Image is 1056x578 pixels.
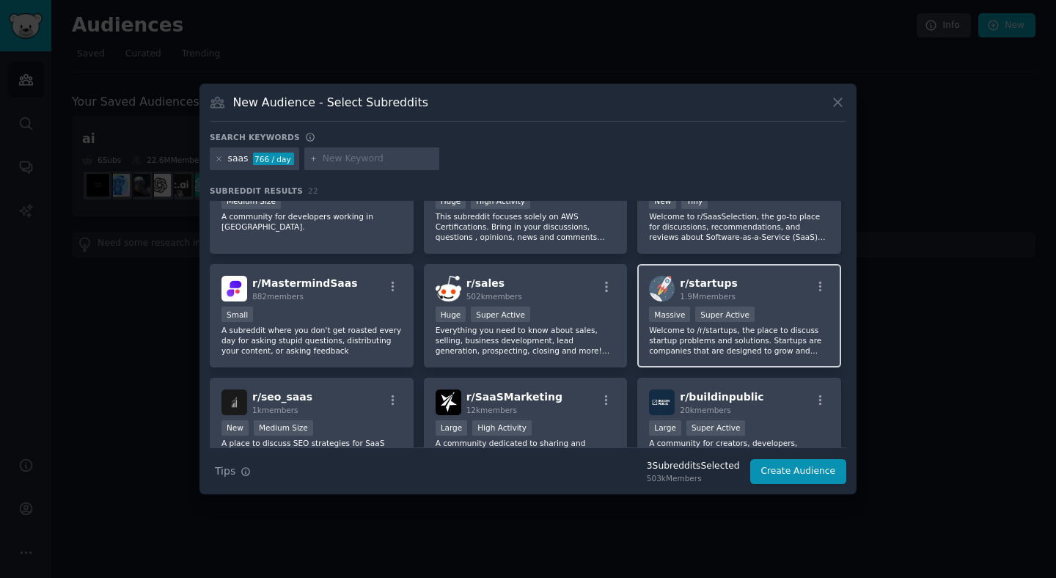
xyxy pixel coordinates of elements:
[436,194,466,209] div: Huge
[233,95,428,110] h3: New Audience - Select Subreddits
[680,391,763,403] span: r/ buildinpublic
[686,420,746,436] div: Super Active
[323,153,434,166] input: New Keyword
[215,464,235,479] span: Tips
[221,389,247,415] img: seo_saas
[649,307,690,322] div: Massive
[466,406,517,414] span: 12k members
[436,307,466,322] div: Huge
[436,325,616,356] p: Everything you need to know about sales, selling, business development, lead generation, prospect...
[228,153,249,166] div: saas
[436,420,468,436] div: Large
[252,277,358,289] span: r/ MastermindSaas
[681,194,708,209] div: Tiny
[466,292,522,301] span: 502k members
[308,186,318,195] span: 22
[466,277,505,289] span: r/ sales
[221,420,249,436] div: New
[221,194,281,209] div: Medium Size
[649,420,681,436] div: Large
[436,438,616,469] p: A community dedicated to sharing and discussing all aspects of SaaS marketing, from super tactica...
[436,276,461,301] img: sales
[471,194,530,209] div: High Activity
[221,438,402,469] p: A place to discuss SEO strategies for SaaS businesses with a focus on practical, no BS sharing. S...
[254,420,313,436] div: Medium Size
[680,292,736,301] span: 1.9M members
[210,132,300,142] h3: Search keywords
[252,292,304,301] span: 882 members
[649,194,676,209] div: New
[680,277,737,289] span: r/ startups
[649,211,829,242] p: Welcome to r/SaasSelection, the go-to place for discussions, recommendations, and reviews about S...
[649,438,829,469] p: A community for creators, developers, entrepreneurs, and makers to openly share their journey as ...
[221,325,402,356] p: A subreddit where you don't get roasted every day for asking stupid questions, distributing your ...
[695,307,755,322] div: Super Active
[472,420,532,436] div: High Activity
[221,276,247,301] img: MastermindSaas
[647,460,740,473] div: 3 Subreddit s Selected
[436,389,461,415] img: SaaSMarketing
[647,473,740,483] div: 503k Members
[210,186,303,196] span: Subreddit Results
[210,458,256,484] button: Tips
[680,406,730,414] span: 20k members
[649,276,675,301] img: startups
[436,211,616,242] p: This subreddit focuses solely on AWS Certifications. Bring in your discussions, questions , opini...
[649,389,675,415] img: buildinpublic
[221,307,253,322] div: Small
[649,325,829,356] p: Welcome to /r/startups, the place to discuss startup problems and solutions. Startups are compani...
[253,153,294,166] div: 766 / day
[252,406,298,414] span: 1k members
[750,459,847,484] button: Create Audience
[252,391,312,403] span: r/ seo_saas
[221,211,402,232] p: A community for developers working in [GEOGRAPHIC_DATA].
[471,307,530,322] div: Super Active
[466,391,562,403] span: r/ SaaSMarketing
